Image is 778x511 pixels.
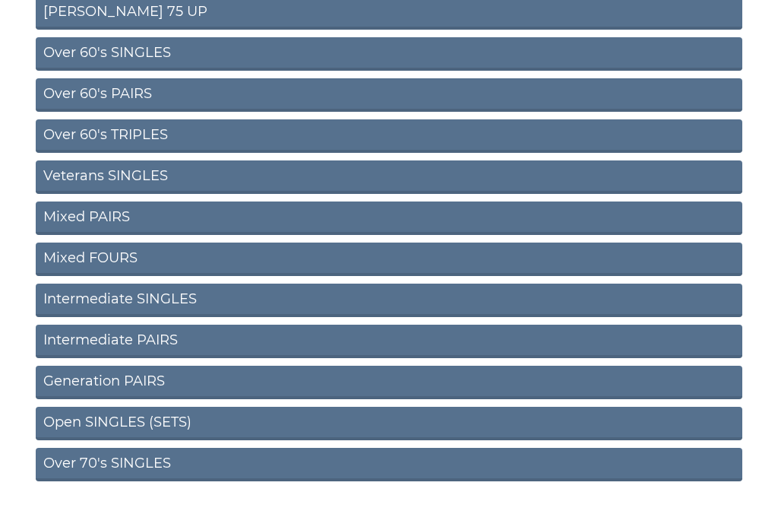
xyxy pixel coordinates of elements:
[36,78,742,112] a: Over 60's PAIRS
[36,284,742,317] a: Intermediate SINGLES
[36,243,742,276] a: Mixed FOURS
[36,366,742,399] a: Generation PAIRS
[36,448,742,481] a: Over 70's SINGLES
[36,202,742,235] a: Mixed PAIRS
[36,160,742,194] a: Veterans SINGLES
[36,119,742,153] a: Over 60's TRIPLES
[36,407,742,440] a: Open SINGLES (SETS)
[36,37,742,71] a: Over 60's SINGLES
[36,325,742,358] a: Intermediate PAIRS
